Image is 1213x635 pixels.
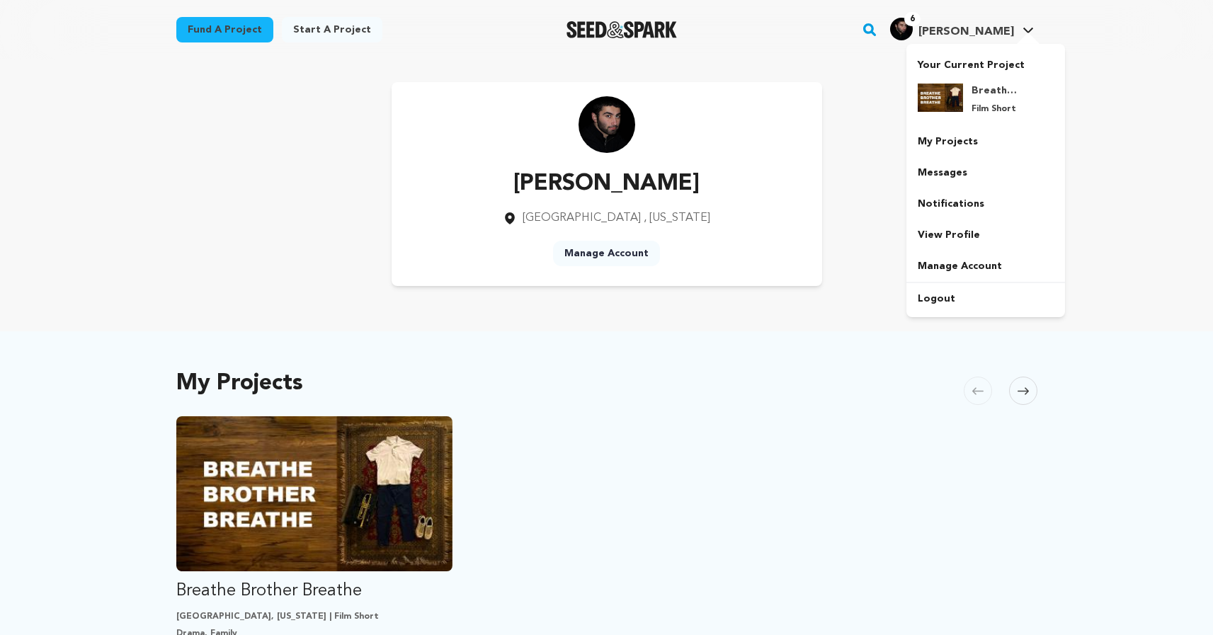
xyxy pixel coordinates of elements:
[918,26,1014,38] span: [PERSON_NAME]
[176,374,303,394] h2: My Projects
[904,12,921,26] span: 6
[282,17,382,42] a: Start a project
[176,17,273,42] a: Fund a project
[918,52,1054,72] p: Your Current Project
[918,52,1054,126] a: Your Current Project Breathe Brother Breathe Film Short
[887,15,1037,45] span: Arman K.'s Profile
[972,103,1023,115] p: Film Short
[890,18,913,40] img: 0934a447ca3dbd88.jpg
[887,15,1037,40] a: Arman K.'s Profile
[644,212,710,224] span: , [US_STATE]
[918,84,963,112] img: 3be7421e0d5c0403.jpg
[566,21,678,38] a: Seed&Spark Homepage
[176,611,453,622] p: [GEOGRAPHIC_DATA], [US_STATE] | Film Short
[906,283,1065,314] a: Logout
[906,188,1065,219] a: Notifications
[890,18,1014,40] div: Arman K.'s Profile
[523,212,641,224] span: [GEOGRAPHIC_DATA]
[503,167,710,201] p: [PERSON_NAME]
[566,21,678,38] img: Seed&Spark Logo Dark Mode
[906,157,1065,188] a: Messages
[176,580,453,602] p: Breathe Brother Breathe
[906,219,1065,251] a: View Profile
[906,126,1065,157] a: My Projects
[553,241,660,266] a: Manage Account
[579,96,635,153] img: https://seedandspark-static.s3.us-east-2.amazonaws.com/images/User/002/140/339/medium/0934a447ca3...
[972,84,1023,98] h4: Breathe Brother Breathe
[906,251,1065,282] a: Manage Account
